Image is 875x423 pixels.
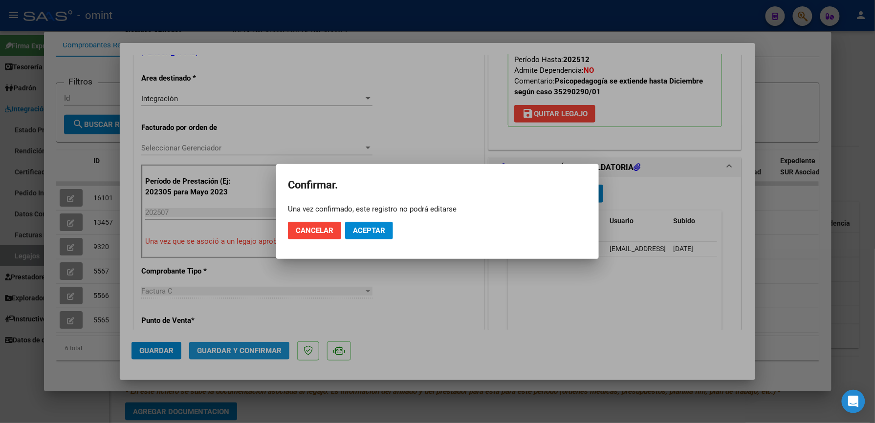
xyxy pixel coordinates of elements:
[288,204,587,214] div: Una vez confirmado, este registro no podrá editarse
[353,226,385,235] span: Aceptar
[842,390,865,413] div: Open Intercom Messenger
[288,176,587,194] h2: Confirmar.
[288,222,341,239] button: Cancelar
[296,226,333,235] span: Cancelar
[345,222,393,239] button: Aceptar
